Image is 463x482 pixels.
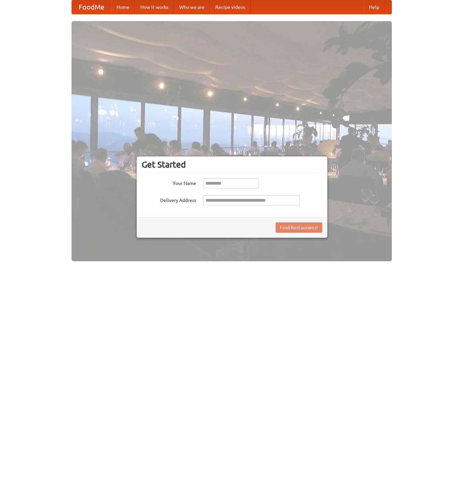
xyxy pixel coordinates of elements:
[142,178,196,187] label: Your Name
[135,0,174,14] a: How it works
[142,159,322,170] h3: Get Started
[276,222,322,233] button: Find Restaurants!
[72,0,111,14] a: FoodMe
[111,0,135,14] a: Home
[364,0,385,14] a: Help
[142,195,196,204] label: Delivery Address
[174,0,210,14] a: Who we are
[210,0,251,14] a: Recipe videos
